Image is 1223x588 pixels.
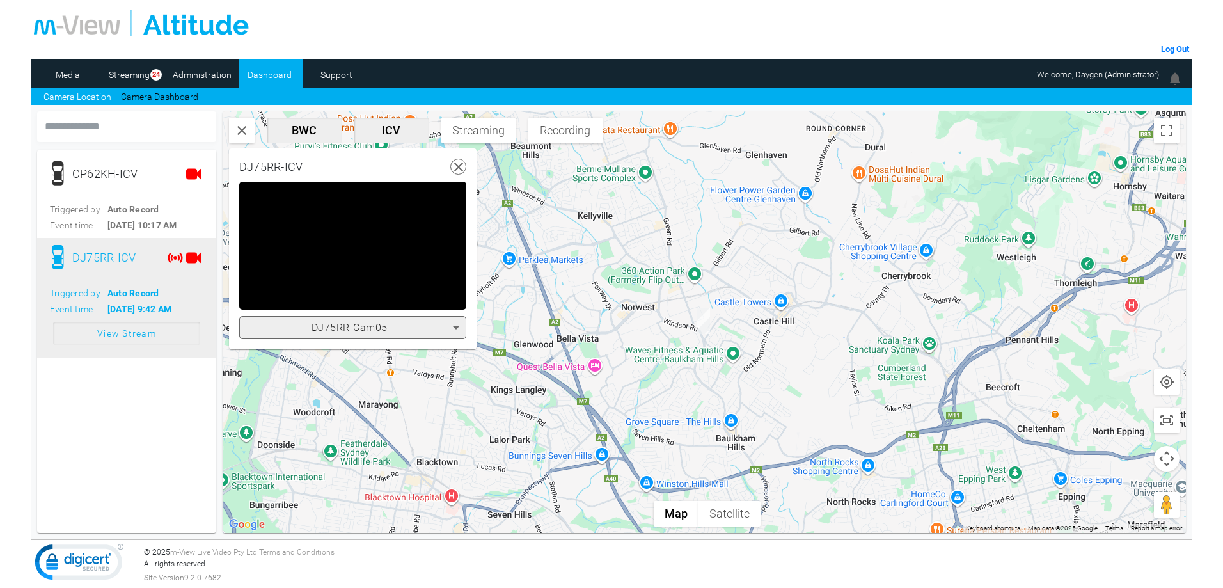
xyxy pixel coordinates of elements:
a: Camera Location [43,90,111,104]
button: ICV [354,118,429,143]
button: View Stream [53,322,200,345]
a: Streaming [104,65,155,84]
span: View Stream [97,322,156,345]
span: Triggered by [50,203,107,216]
a: Log Out [1161,44,1189,54]
b: Auto Record [107,288,159,298]
button: Streaming [441,118,516,143]
button: Show satellite imagery [698,501,761,527]
span: Recording [533,123,597,137]
a: m-View Live Video Pty Ltd [170,548,257,557]
span: Triggered by [50,287,107,299]
button: Map camera controls [1154,446,1180,472]
button: BWC [267,118,342,143]
a: Terms and Conditions [259,548,335,557]
a: Terms (opens in new tab) [1105,525,1123,532]
button: Recording [528,118,603,143]
button: Search [229,118,255,143]
span: Map data ©2025 Google [1028,525,1098,532]
img: DigiCert Secured Site Seal [35,543,124,587]
b: Auto Record [107,204,159,214]
div: Site Version [144,572,1188,584]
img: svg+xml,%3Csvg%20xmlns%3D%22http%3A%2F%2Fwww.w3.org%2F2000%2Fsvg%22%20height%3D%2224%22%20viewBox... [1159,413,1174,428]
div: DJ75RR-ICV [72,245,143,271]
span: Streaming [446,123,510,137]
div: © 2025 | All rights reserved [144,546,1188,584]
a: Media [37,65,99,84]
button: Toggle fullscreen view [1154,118,1180,143]
img: bell24.png [1167,71,1183,86]
div: DJ75RR-ICV [697,308,710,334]
div: CP62KH-ICV [72,161,143,187]
div: DJ75RR-ICV [239,159,303,175]
span: Event time [50,219,107,232]
a: Camera Dashboard [121,90,198,104]
span: Event time [50,303,107,315]
span: Welcome, Daygen (Administrator) [1037,70,1159,79]
div: Video Player [239,182,466,310]
button: Show all cameras [1154,408,1180,433]
a: Report a map error [1131,525,1182,532]
b: [DATE] 9:42 AM [107,304,172,314]
span: BWC [272,123,336,137]
button: Show street map [654,501,698,527]
img: Google [226,516,268,533]
button: Keyboard shortcuts [966,524,1020,533]
span: 24 [150,69,162,81]
span: ICV [359,123,423,137]
img: svg+xml,%3Csvg%20xmlns%3D%22http%3A%2F%2Fwww.w3.org%2F2000%2Fsvg%22%20height%3D%2224%22%20viewBox... [234,123,249,138]
a: Support [306,65,368,84]
button: Show user location [1154,369,1180,395]
div: Auto Record [50,287,203,299]
b: [DATE] 10:17 AM [107,220,177,230]
a: Administration [171,65,233,84]
span: DJ75RR-Cam05 [312,321,388,333]
button: Drag Pegman onto the map to open Street View [1154,492,1180,518]
div: Auto Record [50,203,203,216]
img: svg+xml,%3Csvg%20xmlns%3D%22http%3A%2F%2Fwww.w3.org%2F2000%2Fsvg%22%20height%3D%2224%22%20viewBox... [1159,374,1174,390]
a: Open this area in Google Maps (opens a new window) [226,516,268,533]
span: 9.2.0.7682 [184,572,221,584]
a: Dashboard [239,65,301,84]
